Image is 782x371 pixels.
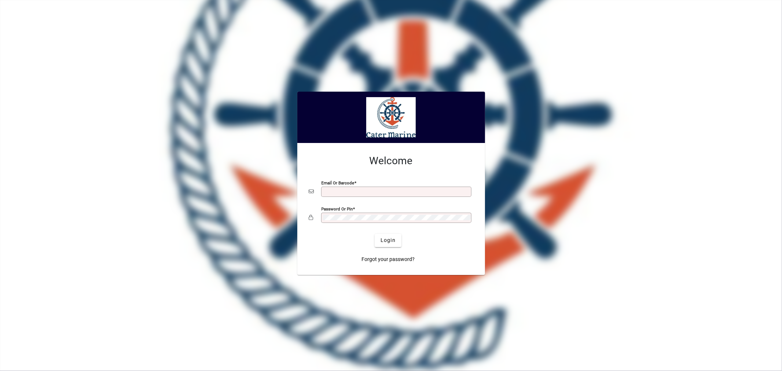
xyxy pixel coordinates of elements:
[381,236,396,244] span: Login
[361,256,415,263] span: Forgot your password?
[322,180,355,185] mat-label: Email or Barcode
[322,206,353,211] mat-label: Password or Pin
[375,234,401,247] button: Login
[309,155,473,167] h2: Welcome
[359,253,418,266] a: Forgot your password?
